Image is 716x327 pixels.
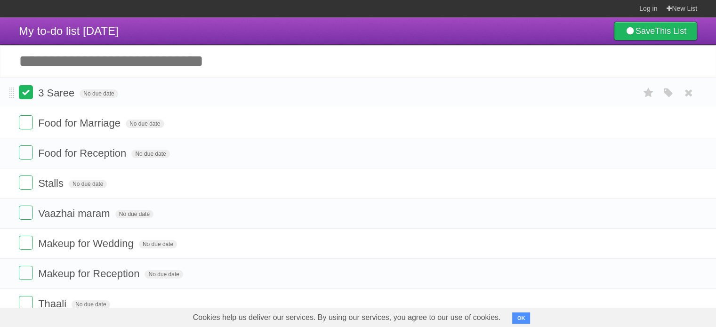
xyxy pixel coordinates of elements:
span: Thaali [38,298,69,310]
span: No due date [72,300,110,309]
label: Done [19,206,33,220]
label: Done [19,175,33,190]
label: Done [19,85,33,99]
span: My to-do list [DATE] [19,24,119,37]
span: 3 Saree [38,87,77,99]
label: Done [19,115,33,129]
label: Star task [640,85,658,101]
span: No due date [80,89,118,98]
span: Makeup for Reception [38,268,142,279]
a: SaveThis List [614,22,697,40]
span: Food for Reception [38,147,129,159]
span: Makeup for Wedding [38,238,136,249]
span: No due date [145,270,183,279]
span: Food for Marriage [38,117,123,129]
label: Done [19,236,33,250]
span: No due date [131,150,169,158]
span: No due date [139,240,177,248]
button: OK [512,312,531,324]
label: Done [19,145,33,160]
b: This List [655,26,686,36]
span: Cookies help us deliver our services. By using our services, you agree to our use of cookies. [184,308,510,327]
span: Vaazhai maram [38,207,112,219]
label: Done [19,296,33,310]
span: Stalls [38,177,66,189]
label: Done [19,266,33,280]
span: No due date [126,120,164,128]
span: No due date [115,210,153,218]
span: No due date [69,180,107,188]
